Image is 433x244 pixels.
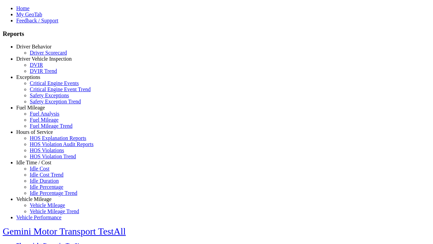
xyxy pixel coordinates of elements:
[30,172,64,178] a: Idle Cost Trend
[16,18,58,23] a: Feedback / Support
[16,160,51,165] a: Idle Time / Cost
[30,80,79,86] a: Critical Engine Events
[30,135,86,141] a: HOS Explanation Reports
[30,123,72,129] a: Fuel Mileage Trend
[30,99,81,104] a: Safety Exception Trend
[30,111,60,117] a: Fuel Analysis
[30,68,57,74] a: DVIR Trend
[30,190,77,196] a: Idle Percentage Trend
[30,178,59,184] a: Idle Duration
[30,50,67,56] a: Driver Scorecard
[16,56,72,62] a: Driver Vehicle Inspection
[16,129,53,135] a: Hours of Service
[16,215,62,220] a: Vehicle Performance
[16,196,51,202] a: Vehicle Mileage
[3,30,430,38] h3: Reports
[30,86,91,92] a: Critical Engine Event Trend
[30,93,69,98] a: Safety Exceptions
[30,184,63,190] a: Idle Percentage
[16,12,42,17] a: My GeoTab
[16,44,51,49] a: Driver Behavior
[16,74,40,80] a: Exceptions
[30,154,76,159] a: HOS Violation Trend
[30,208,79,214] a: Vehicle Mileage Trend
[30,166,49,171] a: Idle Cost
[16,5,29,11] a: Home
[30,202,65,208] a: Vehicle Mileage
[16,105,45,110] a: Fuel Mileage
[30,141,94,147] a: HOS Violation Audit Reports
[30,62,43,68] a: DVIR
[30,117,59,123] a: Fuel Mileage
[3,226,126,237] a: Gemini Motor Transport TestAll
[30,147,64,153] a: HOS Violations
